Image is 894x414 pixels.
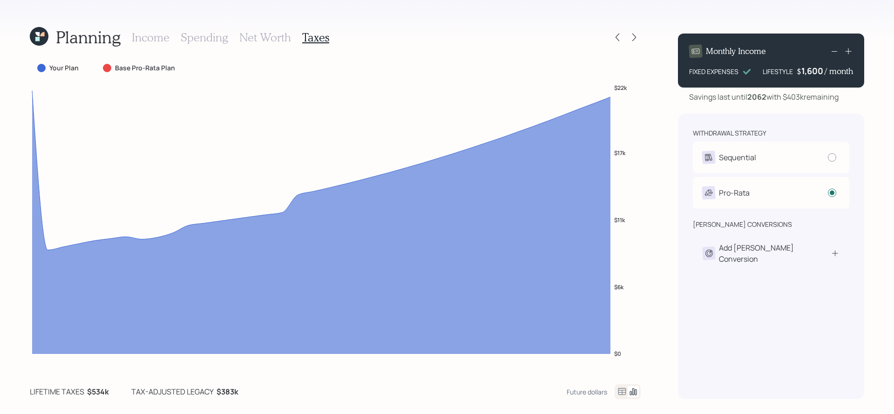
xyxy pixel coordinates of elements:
div: Add [PERSON_NAME] Conversion [719,242,831,265]
div: Sequential [719,152,756,163]
div: LIFESTYLE [763,67,793,76]
div: Savings last until with $403k remaining [689,91,839,102]
div: FIXED EXPENSES [689,67,738,76]
h3: Spending [181,31,228,44]
tspan: $0 [614,350,621,358]
h3: Taxes [302,31,329,44]
label: Your Plan [49,63,79,73]
b: $534k [87,387,109,397]
h3: Net Worth [239,31,291,44]
div: [PERSON_NAME] conversions [693,220,792,229]
div: Future dollars [567,387,607,396]
tspan: $17k [614,149,626,157]
div: tax-adjusted legacy [131,386,214,397]
div: lifetime taxes [30,386,84,397]
tspan: $22k [614,83,627,91]
h4: $ [797,66,801,76]
h4: / month [825,66,853,76]
h4: Monthly Income [706,46,766,56]
tspan: $11k [614,216,625,224]
tspan: $6k [614,283,624,291]
h1: Planning [56,27,121,47]
div: withdrawal strategy [693,129,766,138]
b: 2062 [747,92,766,102]
div: 1,600 [801,65,825,76]
div: Pro-Rata [719,187,750,198]
h3: Income [132,31,169,44]
b: $383k [217,387,238,397]
label: Base Pro-Rata Plan [115,63,175,73]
